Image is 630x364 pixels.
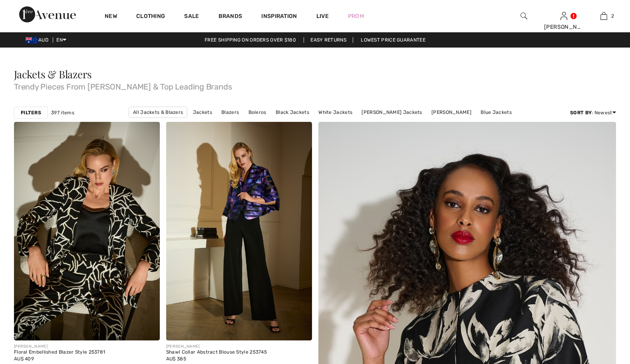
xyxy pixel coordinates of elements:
div: [PERSON_NAME] [544,23,583,31]
span: AU$ 385 [166,356,186,362]
img: Floral Embellished Blazer Style 253781. Black/Vanilla [14,122,160,340]
div: [PERSON_NAME] [166,344,267,350]
a: Black Jackets [272,107,313,117]
img: Australian Dollar [26,37,38,44]
a: Jackets [189,107,216,117]
a: New [105,13,117,21]
a: Prom [348,12,364,20]
span: Inspiration [261,13,297,21]
img: My Info [560,11,567,21]
a: Brands [219,13,242,21]
span: AUD [26,37,52,43]
img: Shawl Collar Abstract Blouse Style 253745. Black/Multi [166,122,312,340]
strong: Filters [21,109,41,116]
a: [PERSON_NAME] Jackets [358,107,426,117]
a: [PERSON_NAME] [427,107,475,117]
a: Sale [184,13,199,21]
span: Trendy Pieces From [PERSON_NAME] & Top Leading Brands [14,80,616,91]
a: Clothing [136,13,165,21]
span: EN [56,37,66,43]
strong: Sort By [570,110,592,115]
div: Shawl Collar Abstract Blouse Style 253745 [166,350,267,355]
a: 2 [584,11,623,21]
iframe: Opens a widget where you can find more information [579,304,622,324]
span: 2 [611,12,614,20]
span: 397 items [51,109,74,116]
img: My Bag [600,11,607,21]
a: Boleros [244,107,270,117]
span: AU$ 409 [14,356,34,362]
a: White Jackets [314,107,356,117]
span: Jackets & Blazers [14,67,92,81]
img: 1ère Avenue [19,6,76,22]
a: All Jackets & Blazers [129,107,187,118]
div: Floral Embellished Blazer Style 253781 [14,350,105,355]
a: Easy Returns [304,37,353,43]
a: Free shipping on orders over $180 [198,37,302,43]
a: Blazers [217,107,243,117]
a: Blue Jackets [477,107,516,117]
img: search the website [521,11,527,21]
a: Sign In [560,12,567,20]
a: Lowest Price Guarantee [354,37,432,43]
div: [PERSON_NAME] [14,344,105,350]
a: Live [316,12,329,20]
div: : Newest [570,109,616,116]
